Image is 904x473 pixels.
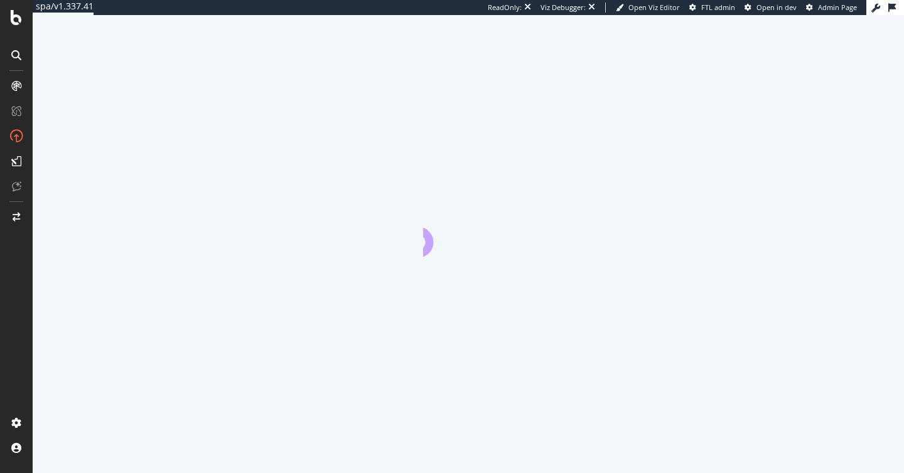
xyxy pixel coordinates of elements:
[806,3,857,13] a: Admin Page
[689,3,735,13] a: FTL admin
[756,3,797,12] span: Open in dev
[541,3,586,13] div: Viz Debugger:
[701,3,735,12] span: FTL admin
[745,3,797,13] a: Open in dev
[616,3,680,13] a: Open Viz Editor
[423,211,514,257] div: animation
[628,3,680,12] span: Open Viz Editor
[818,3,857,12] span: Admin Page
[488,3,522,13] div: ReadOnly:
